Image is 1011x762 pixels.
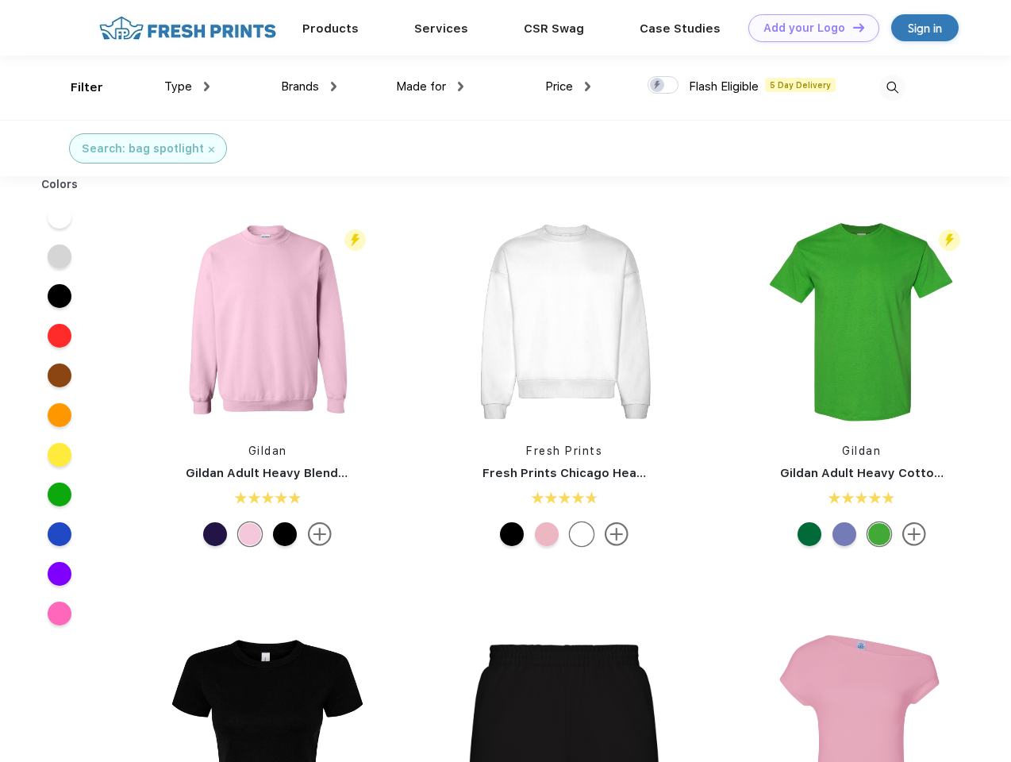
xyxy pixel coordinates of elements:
[545,79,573,94] span: Price
[570,522,594,546] div: White
[902,522,926,546] img: more.svg
[331,82,336,91] img: dropdown.png
[832,522,856,546] div: Violet
[396,79,446,94] span: Made for
[94,14,281,42] img: fo%20logo%202.webp
[891,14,959,41] a: Sign in
[302,21,359,36] a: Products
[248,444,287,457] a: Gildan
[853,23,864,32] img: DT
[82,140,204,157] div: Search: bag spotlight
[162,216,373,427] img: func=resize&h=266
[756,216,967,427] img: func=resize&h=266
[585,82,590,91] img: dropdown.png
[238,522,262,546] div: Light Pink
[500,522,524,546] div: Black
[203,522,227,546] div: Purple
[842,444,881,457] a: Gildan
[344,229,366,251] img: flash_active_toggle.svg
[164,79,192,94] span: Type
[605,522,629,546] img: more.svg
[798,522,821,546] div: Antiq Irish Grn
[186,466,526,480] a: Gildan Adult Heavy Blend Adult 8 Oz. 50/50 Fleece Crew
[526,444,602,457] a: Fresh Prints
[281,79,319,94] span: Brands
[867,522,891,546] div: Electric Green
[308,522,332,546] img: more.svg
[780,466,986,480] a: Gildan Adult Heavy Cotton T-Shirt
[482,466,756,480] a: Fresh Prints Chicago Heavyweight Crewneck
[459,216,670,427] img: func=resize&h=266
[29,176,90,193] div: Colors
[689,79,759,94] span: Flash Eligible
[908,19,942,37] div: Sign in
[939,229,960,251] img: flash_active_toggle.svg
[879,75,905,101] img: desktop_search.svg
[204,82,210,91] img: dropdown.png
[71,79,103,97] div: Filter
[209,147,214,152] img: filter_cancel.svg
[535,522,559,546] div: Pink
[458,82,463,91] img: dropdown.png
[273,522,297,546] div: Black
[763,21,845,35] div: Add your Logo
[765,78,836,92] span: 5 Day Delivery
